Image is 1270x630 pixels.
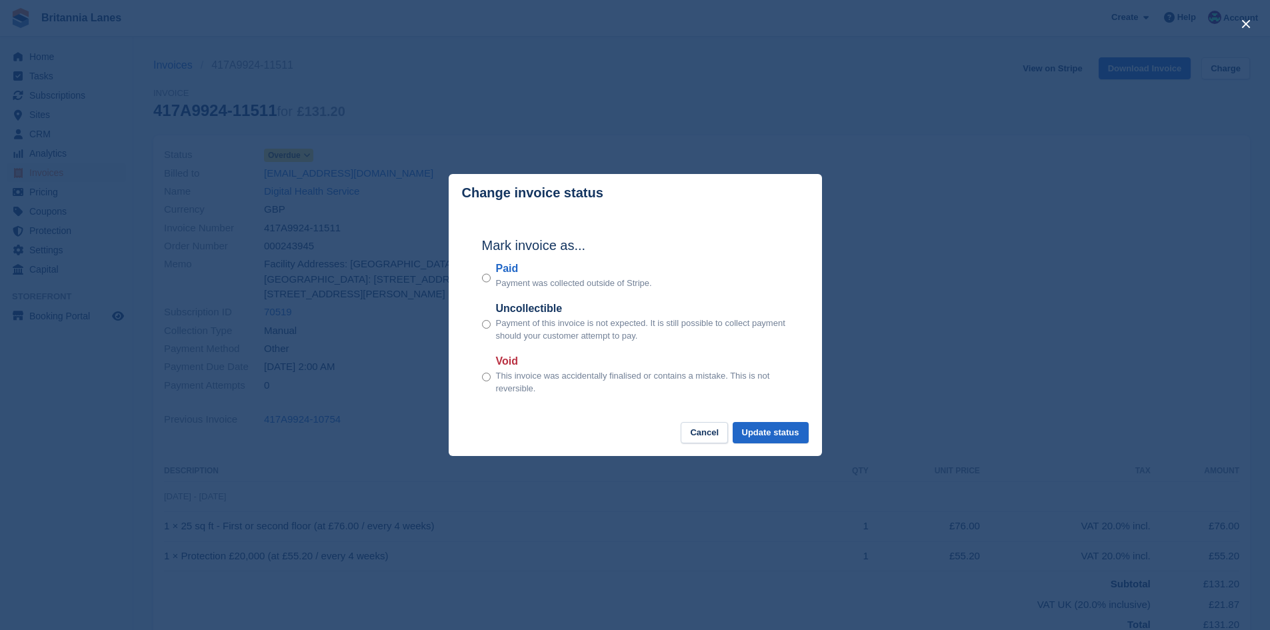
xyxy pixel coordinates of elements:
[462,185,603,201] p: Change invoice status
[496,369,789,395] p: This invoice was accidentally finalised or contains a mistake. This is not reversible.
[496,353,789,369] label: Void
[496,261,652,277] label: Paid
[733,422,809,444] button: Update status
[496,301,789,317] label: Uncollectible
[496,317,789,343] p: Payment of this invoice is not expected. It is still possible to collect payment should your cust...
[681,422,728,444] button: Cancel
[482,235,789,255] h2: Mark invoice as...
[1235,13,1257,35] button: close
[496,277,652,290] p: Payment was collected outside of Stripe.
